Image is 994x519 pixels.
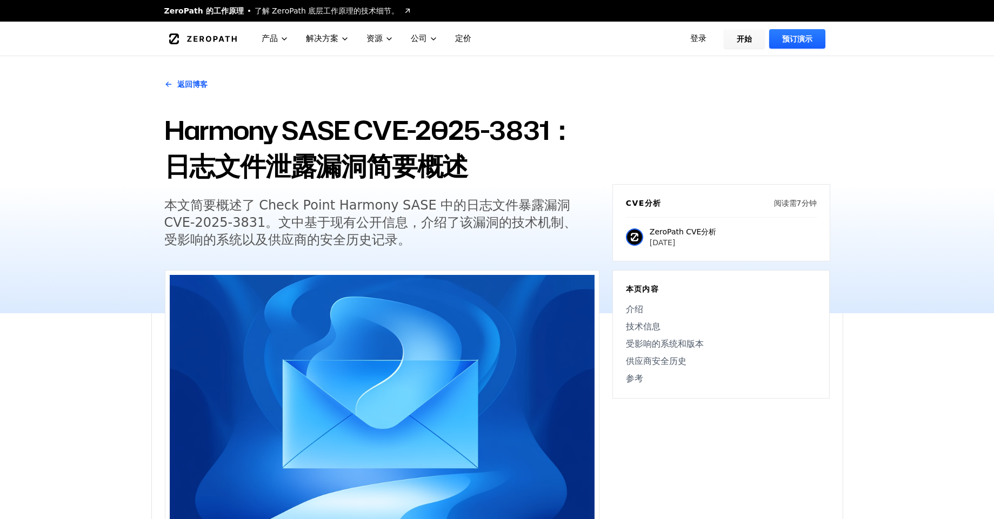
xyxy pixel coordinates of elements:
font: ZeroPath 的工作原理 [164,6,244,15]
font: 分钟 [802,199,817,207]
a: 预订演示 [769,29,825,49]
font: 解决方案 [306,33,338,43]
font: CVE分析 [626,199,662,207]
font: 了解 ZeroPath 底层工作原理的技术细节。 [255,6,399,15]
a: 定价 [446,22,480,56]
a: 介绍 [626,303,816,316]
font: 资源 [366,33,383,43]
font: 登录 [690,33,706,43]
button: 产品 [253,22,297,56]
button: 资源 [358,22,402,56]
font: 定价 [455,33,471,43]
font: 预订演示 [782,35,812,43]
button: 公司 [402,22,446,56]
a: 受影响的系统和版本 [626,338,816,351]
font: 返回博客 [177,80,208,89]
font: 本页内容 [626,285,659,293]
a: 返回博客 [164,69,208,99]
font: 受影响的系统和版本 [626,339,704,349]
font: 供应商安全历史 [626,356,686,366]
nav: 全球的 [151,22,843,56]
font: 开始 [737,35,752,43]
font: 技术信息 [626,321,661,332]
font: 产品 [262,33,278,43]
a: 开始 [724,29,765,49]
button: 解决方案 [297,22,358,56]
font: [DATE] [650,238,675,247]
font: 阅读需7 [774,199,802,207]
font: ZeroPath CVE分析 [650,227,717,236]
font: 介绍 [626,304,643,314]
a: 参考 [626,372,816,385]
a: 登录 [677,29,719,49]
font: Harmony SASE CVE-2025-3831：日志文件泄露漏洞简要概述 [164,112,575,184]
font: 参考 [626,373,643,383]
a: ZeroPath 的工作原理了解 ZeroPath 底层工作原理的技术细节。 [164,5,412,16]
font: 公司 [411,33,427,43]
img: ZeroPath CVE分析 [626,228,643,246]
a: 技术信息 [626,320,816,333]
font: 本文简要概述了 Check Point Harmony SASE 中的日志文件暴露漏洞 CVE-2025-3831。文中基于现有公开信息，介绍了该漏洞的技术机制、受影响的系统以及供应商的安全历史记录。 [164,198,577,247]
a: 供应商安全历史 [626,355,816,368]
